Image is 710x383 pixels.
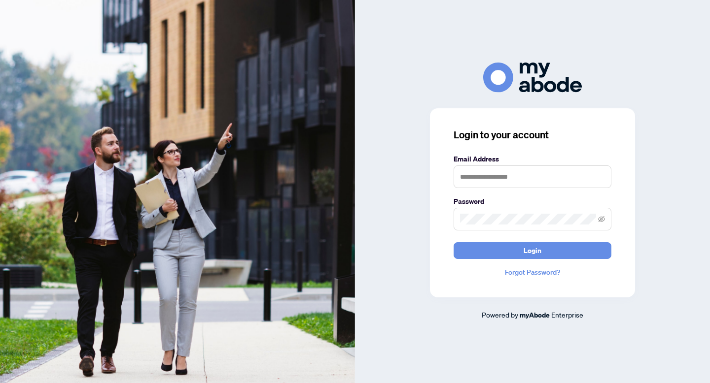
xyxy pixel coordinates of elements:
[454,154,611,164] label: Email Address
[598,216,605,223] span: eye-invisible
[551,310,583,319] span: Enterprise
[483,63,582,93] img: ma-logo
[454,242,611,259] button: Login
[454,128,611,142] h3: Login to your account
[454,267,611,278] a: Forgot Password?
[520,310,550,320] a: myAbode
[524,243,541,258] span: Login
[482,310,518,319] span: Powered by
[454,196,611,207] label: Password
